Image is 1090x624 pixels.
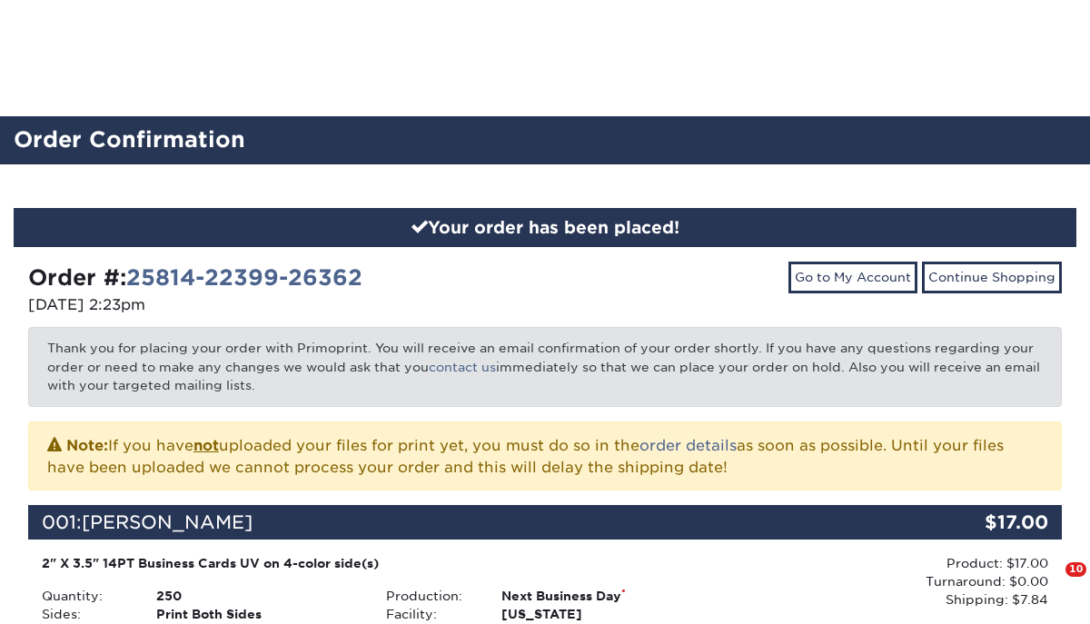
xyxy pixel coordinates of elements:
[28,264,362,291] strong: Order #:
[126,264,362,291] a: 25814-22399-26362
[488,587,718,605] div: Next Business Day
[28,294,531,316] p: [DATE] 2:23pm
[639,437,737,454] a: order details
[47,433,1043,479] p: If you have uploaded your files for print yet, you must do so in the as soon as possible. Until y...
[14,208,1076,248] div: Your order has been placed!
[1065,562,1086,577] span: 10
[82,511,253,533] span: [PERSON_NAME]
[28,327,1062,406] p: Thank you for placing your order with Primoprint. You will receive an email confirmation of your ...
[143,587,372,605] div: 250
[922,262,1062,292] a: Continue Shopping
[788,262,917,292] a: Go to My Account
[372,587,487,605] div: Production:
[66,437,108,454] strong: Note:
[372,605,487,623] div: Facility:
[718,554,1048,609] div: Product: $17.00 Turnaround: $0.00 Shipping: $7.84
[488,605,718,623] div: [US_STATE]
[28,505,889,540] div: 001:
[1028,562,1072,606] iframe: Intercom live chat
[42,554,704,572] div: 2" X 3.5" 14PT Business Cards UV on 4-color side(s)
[5,569,154,618] iframe: Google Customer Reviews
[889,505,1062,540] div: $17.00
[429,360,496,374] a: contact us
[143,605,372,623] div: Print Both Sides
[193,437,219,454] b: not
